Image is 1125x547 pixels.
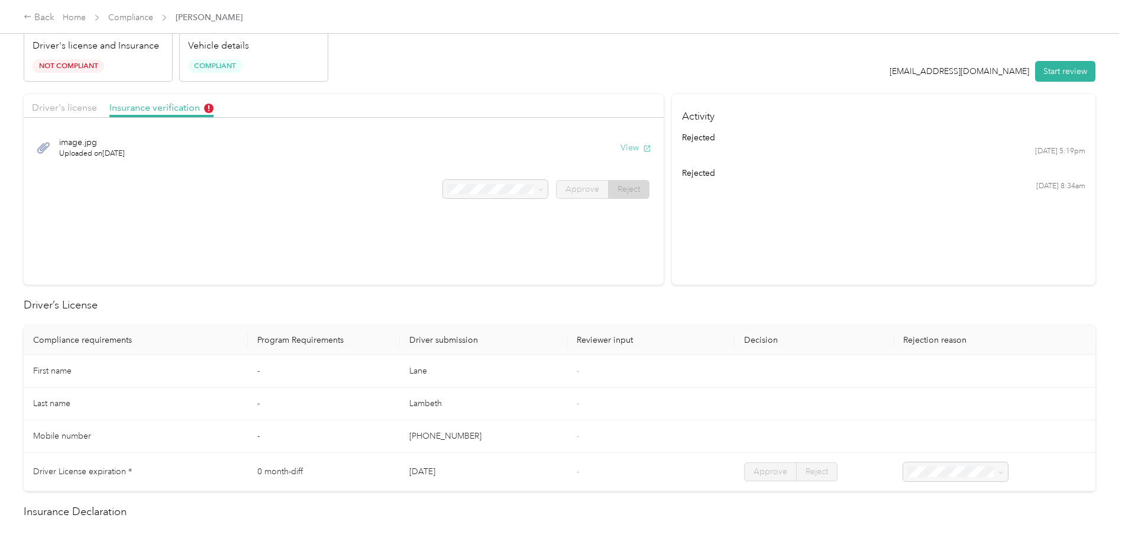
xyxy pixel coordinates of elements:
[32,102,97,113] span: Driver's license
[672,94,1095,131] h4: Activity
[24,504,1095,520] h2: Insurance Declaration
[565,184,599,194] span: Approve
[577,431,579,441] span: -
[577,398,579,408] span: -
[63,12,86,22] a: Home
[1036,181,1085,192] time: [DATE] 8:34am
[1035,146,1085,157] time: [DATE] 5:19pm
[890,65,1029,78] div: [EMAIL_ADDRESS][DOMAIN_NAME]
[24,453,248,491] td: Driver License expiration *
[754,466,787,477] span: Approve
[400,420,567,453] td: [PHONE_NUMBER]
[577,366,579,376] span: -
[24,388,248,420] td: Last name
[894,326,1095,355] th: Rejection reason
[248,355,400,388] td: -
[33,366,72,376] span: First name
[1059,481,1125,547] iframe: Everlance-gr Chat Button Frame
[24,420,248,453] td: Mobile number
[59,136,125,149] span: image.jpg
[248,453,400,491] td: 0 month-diff
[248,326,400,355] th: Program Requirements
[400,388,567,420] td: Lambeth
[24,355,248,388] td: First name
[400,326,567,355] th: Driver submission
[618,184,640,194] span: Reject
[108,12,153,22] a: Compliance
[682,167,1085,179] div: rejected
[59,149,125,159] span: Uploaded on [DATE]
[176,11,243,24] span: [PERSON_NAME]
[188,59,243,73] span: Compliant
[109,102,214,113] span: Insurance verification
[188,39,249,53] p: Vehicle details
[248,388,400,420] td: -
[806,466,828,477] span: Reject
[400,355,567,388] td: Lane
[24,11,54,25] div: Back
[33,59,104,73] span: Not Compliant
[682,131,1085,144] div: rejected
[33,466,132,477] span: Driver License expiration *
[24,326,248,355] th: Compliance requirements
[33,398,70,408] span: Last name
[400,453,567,491] td: [DATE]
[24,297,1095,313] h2: Driver’s License
[33,431,91,441] span: Mobile number
[567,326,735,355] th: Reviewer input
[248,420,400,453] td: -
[577,466,579,477] span: -
[620,141,651,154] button: View
[1035,61,1095,82] button: Start review
[735,326,894,355] th: Decision
[33,39,159,53] p: Driver's license and Insurance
